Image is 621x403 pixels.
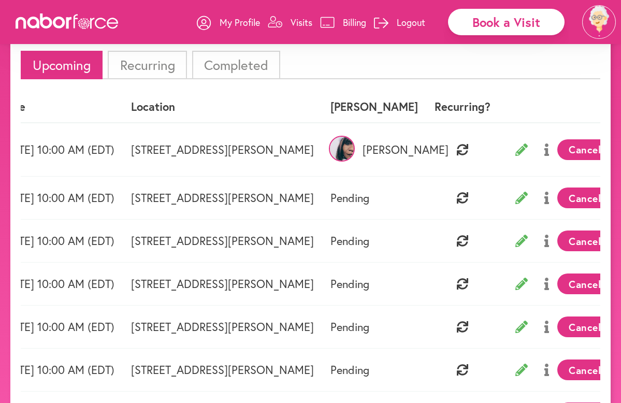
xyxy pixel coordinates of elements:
p: Billing [343,16,366,28]
p: Logout [397,16,425,28]
th: [PERSON_NAME] [322,92,426,122]
img: efc20bcf08b0dac87679abea64c1faab.png [582,5,616,39]
td: [STREET_ADDRESS][PERSON_NAME] [123,306,322,349]
p: My Profile [220,16,260,28]
div: Book a Visit [448,9,565,35]
td: Pending [322,177,426,220]
li: Recurring [108,51,186,79]
td: [STREET_ADDRESS][PERSON_NAME] [123,220,322,263]
td: Pending [322,263,426,306]
td: [STREET_ADDRESS][PERSON_NAME] [123,177,322,220]
p: [PERSON_NAME] [330,143,418,156]
th: Recurring? [426,92,499,122]
td: Pending [322,220,426,263]
td: [STREET_ADDRESS][PERSON_NAME] [123,349,322,392]
a: Logout [374,7,425,38]
a: Visits [268,7,312,38]
th: Location [123,92,322,122]
li: Upcoming [21,51,103,79]
a: Billing [320,7,366,38]
li: Completed [192,51,280,79]
td: [STREET_ADDRESS][PERSON_NAME] [123,123,322,177]
p: Visits [291,16,312,28]
td: Pending [322,306,426,349]
td: Pending [322,349,426,392]
a: My Profile [197,7,260,38]
td: [STREET_ADDRESS][PERSON_NAME] [123,263,322,306]
img: 53UJdjowTqex13pVMlfI [329,136,355,162]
